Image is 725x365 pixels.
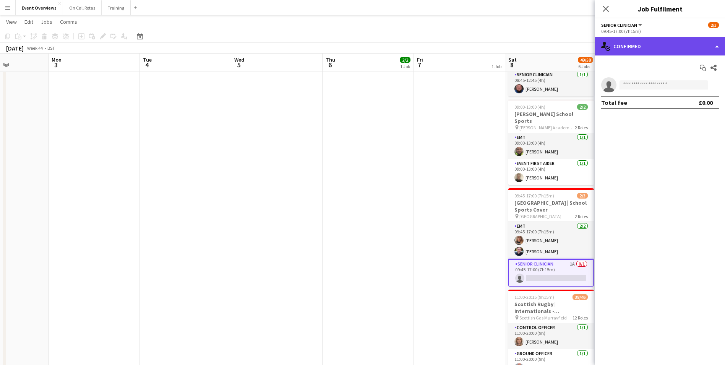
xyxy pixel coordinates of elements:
[63,0,102,15] button: On Call Rotas
[577,193,588,199] span: 2/3
[508,199,594,213] h3: [GEOGRAPHIC_DATA] | School Sports Cover
[233,60,244,69] span: 5
[575,213,588,219] span: 2 Roles
[519,213,561,219] span: [GEOGRAPHIC_DATA]
[508,56,517,63] span: Sat
[38,17,55,27] a: Jobs
[400,64,410,69] div: 1 Job
[577,104,588,110] span: 2/2
[400,57,410,63] span: 2/2
[508,111,594,124] h3: [PERSON_NAME] School Sports
[573,294,588,300] span: 38/46
[595,37,725,55] div: Confirmed
[6,18,17,25] span: View
[508,70,594,96] app-card-role: Senior Clinician1/108:45-12:45 (4h)[PERSON_NAME]
[601,22,637,28] span: Senior Clinician
[514,193,554,199] span: 09:45-17:00 (7h15m)
[507,60,517,69] span: 8
[601,28,719,34] div: 09:45-17:00 (7h15m)
[6,44,24,52] div: [DATE]
[601,99,627,106] div: Total fee
[326,56,335,63] span: Thu
[699,99,713,106] div: £0.00
[595,4,725,14] h3: Job Fulfilment
[514,104,545,110] span: 09:00-13:00 (4h)
[417,56,423,63] span: Fri
[3,17,20,27] a: View
[324,60,335,69] span: 6
[50,60,62,69] span: 3
[601,22,643,28] button: Senior Clinician
[60,18,77,25] span: Comms
[508,133,594,159] app-card-role: EMT1/109:00-13:00 (4h)[PERSON_NAME]
[102,0,131,15] button: Training
[519,125,575,130] span: [PERSON_NAME] Academy Playing Fields
[514,294,554,300] span: 11:00-20:15 (9h15m)
[508,188,594,287] app-job-card: 09:45-17:00 (7h15m)2/3[GEOGRAPHIC_DATA] | School Sports Cover [GEOGRAPHIC_DATA]2 RolesEMT2/209:45...
[508,99,594,185] app-job-card: 09:00-13:00 (4h)2/2[PERSON_NAME] School Sports [PERSON_NAME] Academy Playing Fields2 RolesEMT1/10...
[16,0,63,15] button: Event Overviews
[416,60,423,69] span: 7
[578,57,593,63] span: 49/58
[575,125,588,130] span: 2 Roles
[47,45,55,51] div: BST
[508,259,594,287] app-card-role: Senior Clinician1A0/109:45-17:00 (7h15m)
[21,17,36,27] a: Edit
[41,18,52,25] span: Jobs
[234,56,244,63] span: Wed
[25,45,44,51] span: Week 44
[573,315,588,321] span: 12 Roles
[708,22,719,28] span: 2/3
[491,64,501,69] div: 1 Job
[57,17,80,27] a: Comms
[519,315,567,321] span: Scottish Gas Murrayfield
[24,18,33,25] span: Edit
[508,222,594,259] app-card-role: EMT2/209:45-17:00 (7h15m)[PERSON_NAME][PERSON_NAME]
[508,323,594,349] app-card-role: Control Officer1/111:00-20:00 (9h)[PERSON_NAME]
[508,159,594,185] app-card-role: Event First Aider1/109:00-13:00 (4h)[PERSON_NAME]
[508,301,594,314] h3: Scottish Rugby | Internationals - [GEOGRAPHIC_DATA] v [GEOGRAPHIC_DATA]
[578,64,593,69] div: 6 Jobs
[52,56,62,63] span: Mon
[143,56,152,63] span: Tue
[142,60,152,69] span: 4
